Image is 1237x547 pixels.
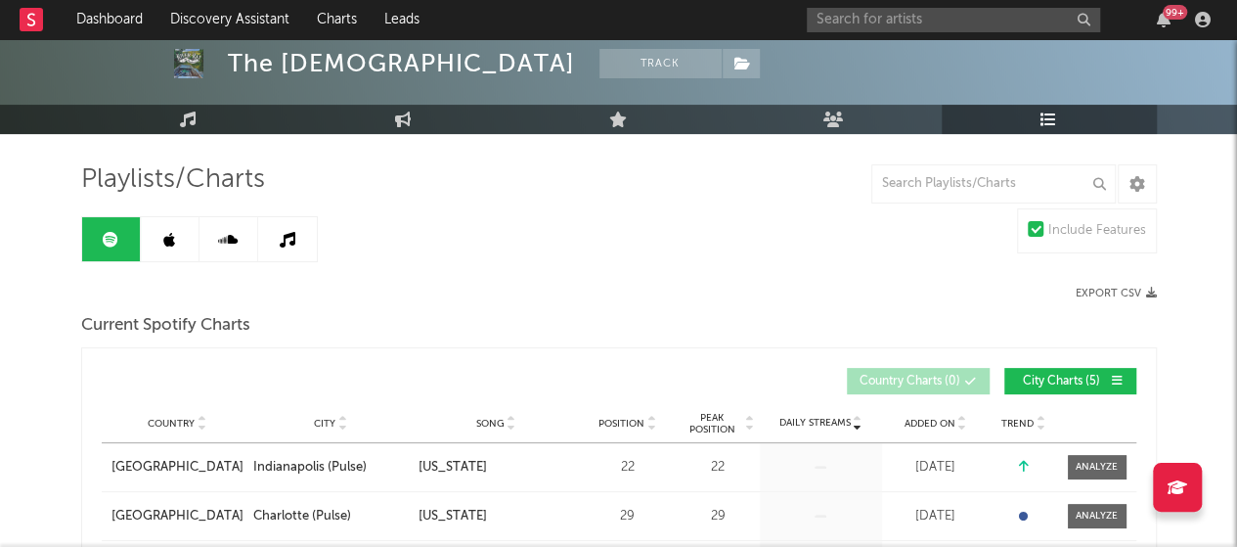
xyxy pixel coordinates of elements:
div: Include Features [1048,219,1146,243]
span: Playlists/Charts [81,168,265,192]
span: Added On [905,418,955,430]
span: Daily Streams [779,416,851,431]
div: 29 [682,507,755,526]
button: Export CSV [1076,288,1157,299]
div: [US_STATE] [419,458,487,478]
div: [DATE] [887,507,985,526]
span: Country Charts ( 0 ) [860,376,960,387]
span: Current Spotify Charts [81,314,250,338]
div: [US_STATE] [419,507,487,526]
button: Track [599,49,722,78]
input: Search Playlists/Charts [871,164,1116,204]
a: Charlotte (Pulse) [253,507,409,526]
div: 29 [584,507,672,526]
div: Charlotte (Pulse) [253,507,351,526]
div: 99 + [1163,5,1187,20]
span: City Charts ( 5 ) [1017,376,1107,387]
span: Song [476,418,505,430]
a: [US_STATE] [419,458,574,478]
a: Indianapolis (Pulse) [253,458,409,478]
span: Position [598,418,644,430]
div: 22 [584,458,672,478]
span: Country [148,418,195,430]
button: City Charts(5) [1004,368,1136,394]
span: Trend [1001,418,1034,430]
div: Indianapolis (Pulse) [253,458,367,478]
a: [US_STATE] [419,507,574,526]
span: City [314,418,335,430]
a: [GEOGRAPHIC_DATA] [111,458,243,478]
span: Peak Position [682,412,743,435]
div: The [DEMOGRAPHIC_DATA] [228,49,575,78]
button: Country Charts(0) [847,368,990,394]
a: [GEOGRAPHIC_DATA] [111,507,243,526]
button: 99+ [1157,12,1171,27]
div: [DATE] [887,458,985,478]
input: Search for artists [807,8,1100,32]
div: 22 [682,458,755,478]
